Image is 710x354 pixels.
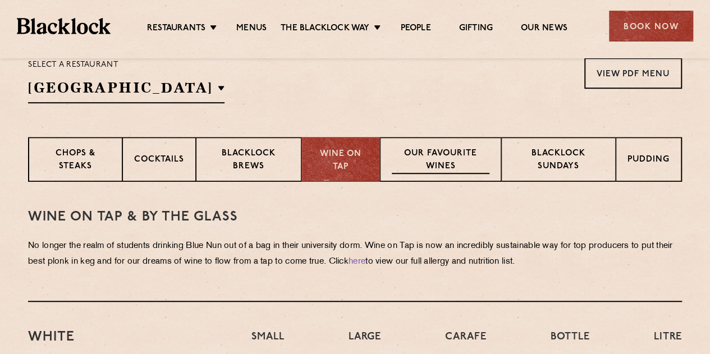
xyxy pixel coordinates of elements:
[392,148,489,174] p: Our favourite wines
[513,148,604,174] p: Blacklock Sundays
[40,148,111,174] p: Chops & Steaks
[609,11,693,42] div: Book Now
[208,148,290,174] p: Blacklock Brews
[28,58,225,72] p: Select a restaurant
[28,238,682,270] p: No longer the realm of students drinking Blue Nun out of a bag in their university dorm. Wine on ...
[281,23,369,35] a: The Blacklock Way
[28,210,682,224] h3: WINE on tap & by the glass
[28,330,235,344] h3: White
[459,23,493,35] a: Gifting
[349,258,365,266] a: here
[584,58,682,89] a: View PDF Menu
[147,23,205,35] a: Restaurants
[521,23,567,35] a: Our News
[236,23,267,35] a: Menus
[134,154,184,168] p: Cocktails
[627,154,670,168] p: Pudding
[28,78,225,103] h2: [GEOGRAPHIC_DATA]
[400,23,430,35] a: People
[313,148,368,173] p: Wine on Tap
[17,18,111,34] img: BL_Textured_Logo-footer-cropped.svg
